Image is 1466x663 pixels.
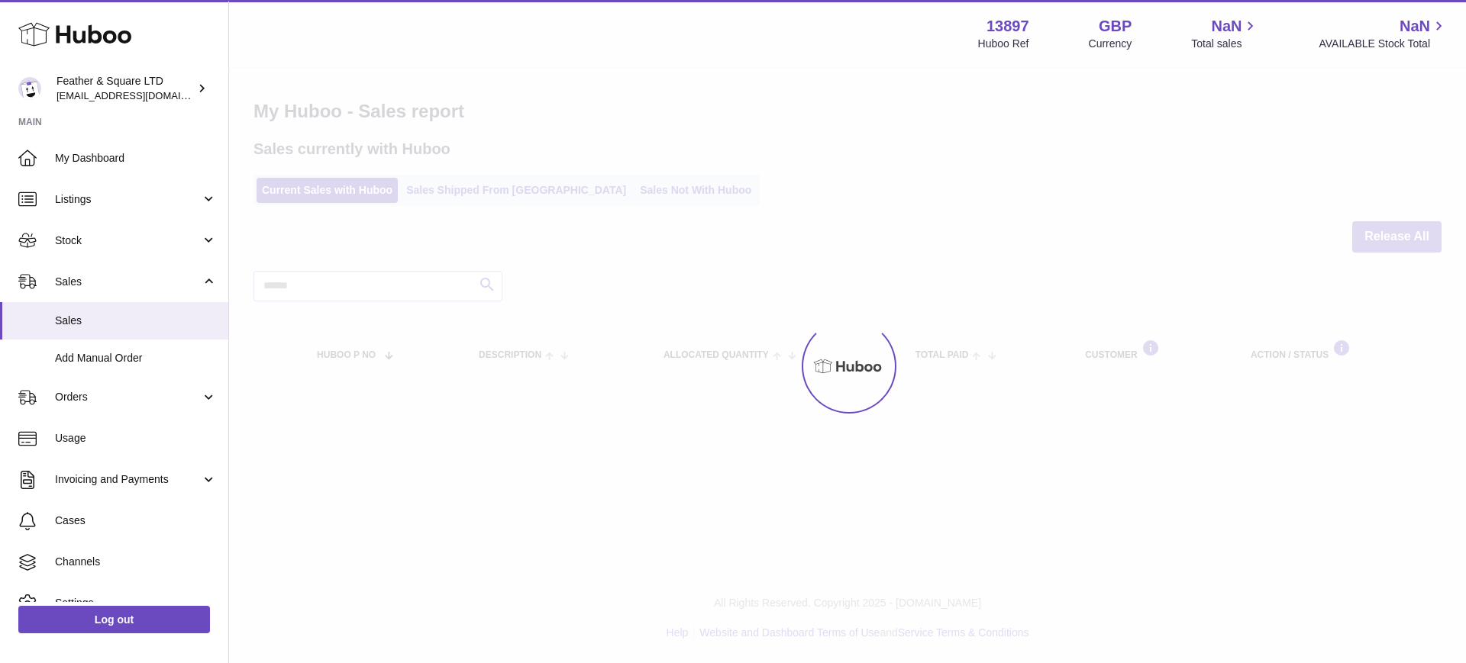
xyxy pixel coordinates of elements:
span: Sales [55,314,217,328]
span: Cases [55,513,217,528]
span: Channels [55,555,217,569]
strong: 13897 [986,16,1029,37]
strong: GBP [1099,16,1132,37]
span: [EMAIL_ADDRESS][DOMAIN_NAME] [57,89,224,101]
img: feathernsquare@gmail.com [18,77,41,100]
span: Stock [55,233,201,248]
span: Listings [55,192,201,207]
span: Sales [55,275,201,289]
a: Log out [18,606,210,633]
span: My Dashboard [55,151,217,166]
div: Feather & Square LTD [57,74,194,103]
a: NaN Total sales [1191,16,1259,51]
div: Huboo Ref [978,37,1029,51]
div: Currency [1089,37,1132,51]
span: Usage [55,431,217,446]
span: Orders [55,390,201,404]
span: Add Manual Order [55,351,217,365]
span: Invoicing and Payments [55,472,201,487]
span: Total sales [1191,37,1259,51]
span: NaN [1211,16,1242,37]
span: Settings [55,596,217,610]
span: NaN [1400,16,1430,37]
a: NaN AVAILABLE Stock Total [1319,16,1448,51]
span: AVAILABLE Stock Total [1319,37,1448,51]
